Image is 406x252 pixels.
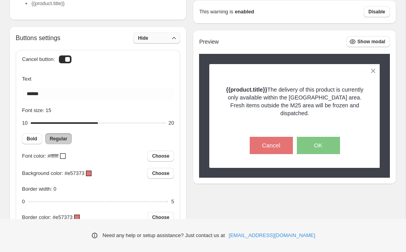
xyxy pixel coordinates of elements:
button: Hide [133,33,180,44]
span: Text [22,76,31,82]
p: Border color: #e57373 [22,213,73,221]
div: 20 [168,119,174,127]
span: 0 [22,199,25,204]
strong: {{product.title}} [226,86,267,93]
div: 5 [171,198,174,206]
span: Hide [138,35,148,41]
span: Regular [50,136,68,142]
span: Bold [27,136,37,142]
button: Choose [147,151,174,162]
span: Choose [152,170,169,177]
h3: Cancel button: [22,56,55,63]
button: Choose [147,168,174,179]
p: This warning is [199,8,233,16]
span: Disable [368,9,385,15]
button: Disable [364,6,390,17]
p: Font color: #ffffff [22,152,59,160]
button: Cancel [250,137,293,154]
h2: Preview [199,39,219,45]
p: Background color: #e57373 [22,169,84,177]
button: Bold [22,133,42,144]
button: Choose [147,212,174,223]
span: Font size: 15 [22,107,51,113]
span: Choose [152,153,169,159]
span: Show modal [357,39,385,45]
h2: Buttons settings [16,34,60,42]
body: Rich Text Area. Press ALT-0 for help. [3,6,161,40]
button: Show modal [346,36,390,47]
button: OK [297,137,340,154]
span: 10 [22,120,27,126]
strong: enabled [235,8,254,16]
a: [EMAIL_ADDRESS][DOMAIN_NAME] [229,232,315,239]
span: Border width: 0 [22,186,56,192]
span: Choose [152,214,169,221]
button: Regular [45,133,72,144]
p: The delivery of this product is currently only available within the [GEOGRAPHIC_DATA] area. Fresh... [223,86,366,117]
